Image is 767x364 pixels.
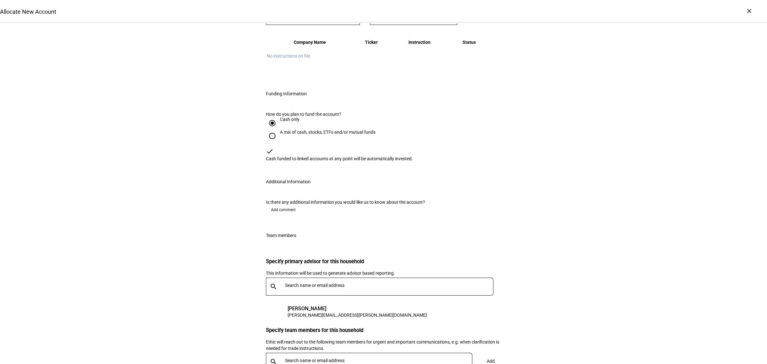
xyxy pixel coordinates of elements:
[266,156,501,161] div: Cash funded to linked accounts at any point will be automatically invested.
[280,117,299,122] div: Cash only
[365,40,378,45] span: Ticker
[744,6,754,16] div: ×
[266,327,501,333] h3: Specify team members for this household
[266,112,501,117] div: How do you plan to fund the account?
[462,40,476,45] span: Status
[280,130,376,135] div: A mix of cash, stocks, ETFs and/or mutual funds
[294,40,326,45] span: Company Name
[266,270,501,276] div: This information will be used to generate advisor based reporting.
[266,205,301,215] button: Add comment
[266,147,274,155] mat-icon: check
[408,40,430,45] span: Instruction
[266,200,501,205] div: Is there any additional information you would like us to know about the account?
[270,305,283,318] div: MW
[266,258,501,265] h3: Specify primary advisor for this household
[288,312,427,318] div: [PERSON_NAME][EMAIL_ADDRESS][PERSON_NAME][DOMAIN_NAME]
[266,179,311,184] div: Additional Information
[288,305,427,312] div: [PERSON_NAME]
[267,53,310,59] span: No instructions on file
[285,283,496,288] input: Search name or email address
[266,339,501,352] div: Ethic will reach out to the following team members for urgent and important communications, e.g. ...
[271,205,296,215] span: Add comment
[285,358,475,363] input: Search name or email address
[266,233,296,238] div: Team members
[266,91,307,96] div: Funding Information
[266,283,281,290] mat-icon: search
